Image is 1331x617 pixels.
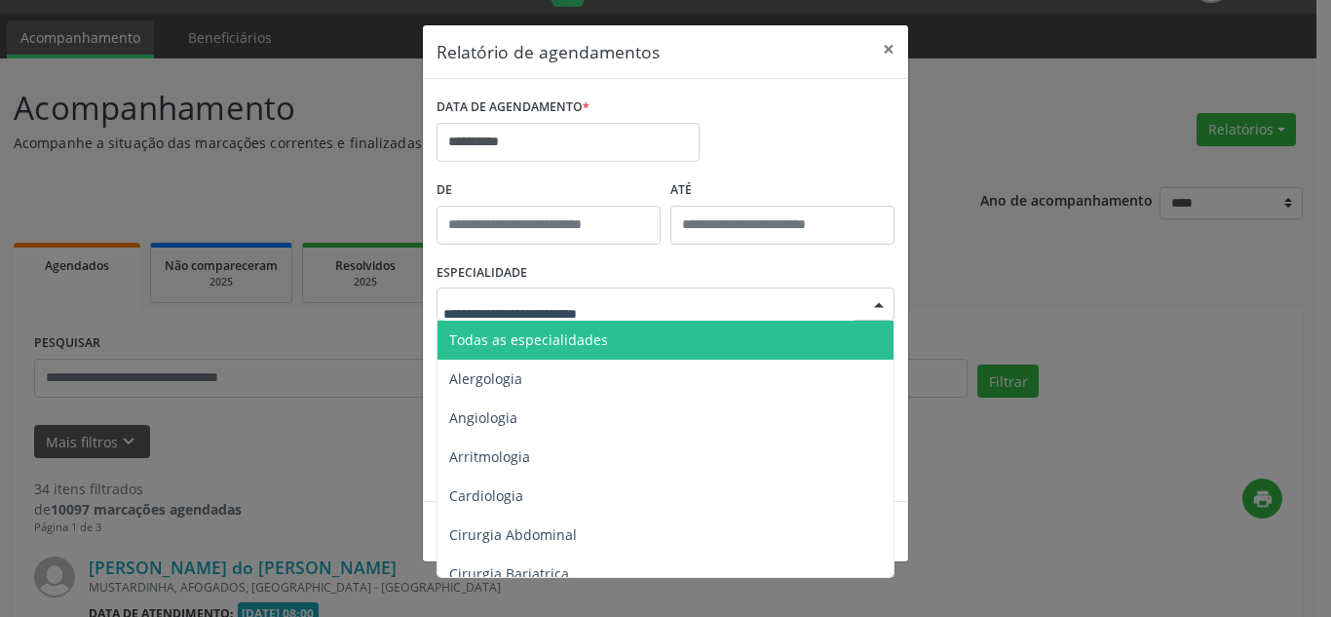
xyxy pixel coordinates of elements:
button: Close [869,25,908,73]
span: Angiologia [449,408,517,427]
label: ESPECIALIDADE [437,258,527,289]
span: Cardiologia [449,486,523,505]
span: Alergologia [449,369,522,388]
span: Arritmologia [449,447,530,466]
h5: Relatório de agendamentos [437,39,660,64]
label: De [437,175,661,206]
label: DATA DE AGENDAMENTO [437,93,589,123]
span: Todas as especialidades [449,330,608,349]
span: Cirurgia Bariatrica [449,564,569,583]
span: Cirurgia Abdominal [449,525,577,544]
label: ATÉ [670,175,894,206]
